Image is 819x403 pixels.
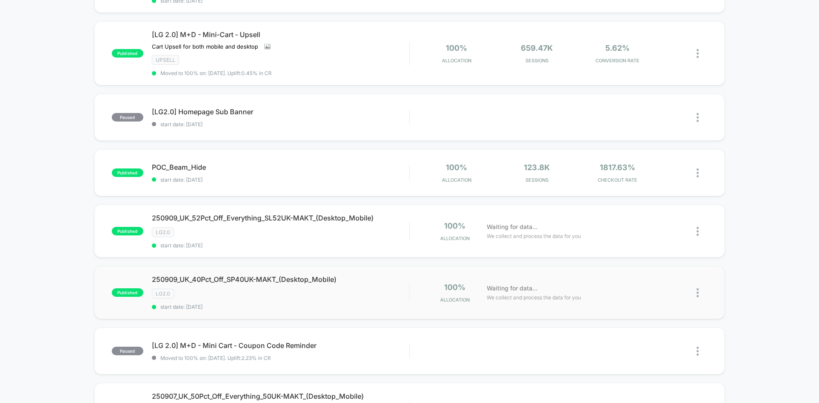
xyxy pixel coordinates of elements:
span: We collect and process the data for you [487,232,581,240]
span: Upsell [152,55,179,65]
span: published [112,288,143,297]
span: [LG2.0] Homepage Sub Banner [152,107,409,116]
span: start date: [DATE] [152,304,409,310]
span: 100% [446,43,467,52]
span: start date: [DATE] [152,242,409,249]
span: POC_Beam_Hide [152,163,409,171]
span: paused [112,347,143,355]
img: close [697,168,699,177]
span: start date: [DATE] [152,121,409,128]
span: We collect and process the data for you [487,293,581,302]
span: [LG 2.0] M+D - Mini-Cart - Upsell [152,30,409,39]
span: 100% [446,163,467,172]
span: published [112,49,143,58]
span: Waiting for data... [487,284,537,293]
span: LG2.0 [152,227,174,237]
span: 659.47k [521,43,553,52]
span: Allocation [440,297,470,303]
span: Waiting for data... [487,222,537,232]
span: published [112,227,143,235]
span: 1817.63% [600,163,635,172]
span: Cart Upsell for both mobile and desktop [152,43,258,50]
span: published [112,168,143,177]
span: start date: [DATE] [152,177,409,183]
span: Moved to 100% on: [DATE] . Uplift: 2.23% in CR [160,355,271,361]
img: close [697,227,699,236]
span: Sessions [499,177,575,183]
span: 250907_UK_50Pct_Off_Everything_50UK-MAKT_(Desktop_Mobile) [152,392,409,400]
span: CONVERSION RATE [579,58,656,64]
span: Allocation [442,58,471,64]
span: CHECKOUT RATE [579,177,656,183]
span: [LG 2.0] M+D - Mini Cart - Coupon Code Reminder [152,341,409,350]
span: 123.8k [524,163,550,172]
span: Sessions [499,58,575,64]
span: Allocation [440,235,470,241]
img: close [697,347,699,356]
span: LG2.0 [152,289,174,299]
span: Moved to 100% on: [DATE] . Uplift: 0.45% in CR [160,70,272,76]
span: paused [112,113,143,122]
img: close [697,288,699,297]
span: 5.62% [605,43,630,52]
span: 100% [444,283,465,292]
span: 250909_UK_40Pct_Off_SP40UK-MAKT_(Desktop_Mobile) [152,275,409,284]
span: Allocation [442,177,471,183]
img: close [697,113,699,122]
span: 250909_UK_52Pct_Off_Everything_SL52UK-MAKT_(Desktop_Mobile) [152,214,409,222]
img: close [697,49,699,58]
span: 100% [444,221,465,230]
